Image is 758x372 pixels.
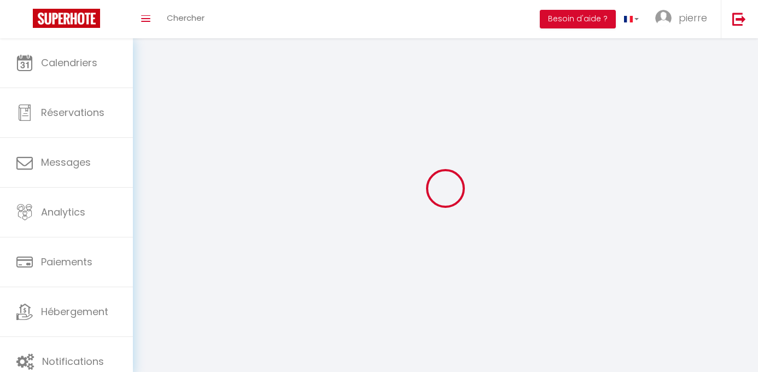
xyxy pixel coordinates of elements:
button: Besoin d'aide ? [540,10,616,28]
button: Ouvrir le widget de chat LiveChat [9,4,42,37]
img: ... [655,10,672,26]
span: Chercher [167,12,205,24]
span: pierre [679,11,707,25]
span: Messages [41,155,91,169]
img: logout [732,12,746,26]
span: Notifications [42,354,104,368]
span: Hébergement [41,305,108,318]
span: Paiements [41,255,92,269]
span: Réservations [41,106,104,119]
span: Analytics [41,205,85,219]
img: Super Booking [33,9,100,28]
span: Calendriers [41,56,97,69]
